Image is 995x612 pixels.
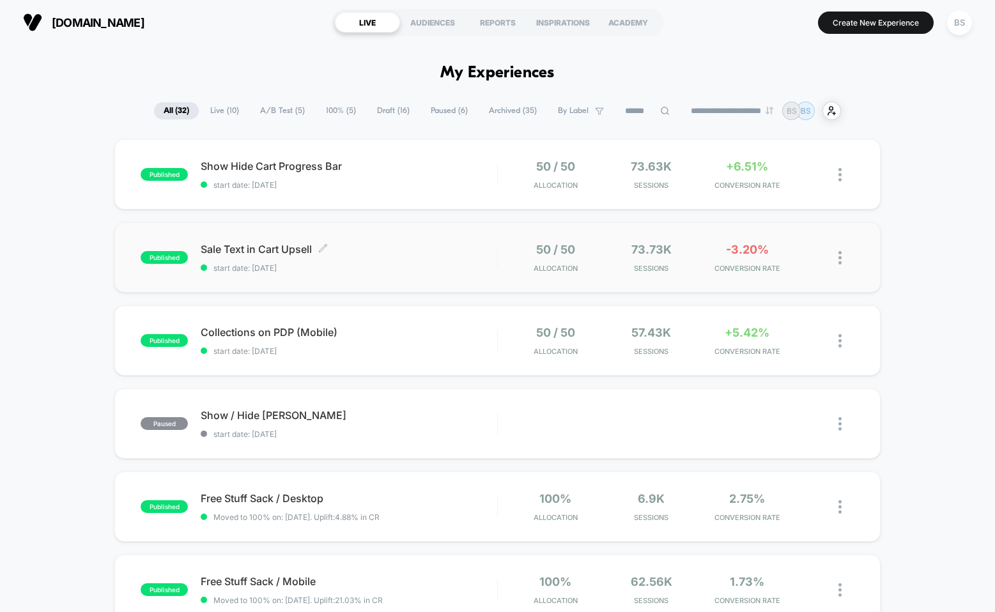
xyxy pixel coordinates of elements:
span: 73.63k [631,160,672,173]
img: close [838,500,842,514]
span: 2.75% [729,492,765,505]
span: Sessions [606,513,696,522]
div: AUDIENCES [400,12,465,33]
span: published [141,168,188,181]
span: Collections on PDP (Mobile) [201,326,497,339]
span: 100% [539,492,571,505]
span: published [141,583,188,596]
div: LIVE [335,12,400,33]
span: start date: [DATE] [201,263,497,273]
span: Sessions [606,181,696,190]
img: close [838,334,842,348]
p: BS [787,106,797,116]
img: close [838,417,842,431]
img: close [838,251,842,264]
span: Free Stuff Sack / Mobile [201,575,497,588]
span: Sessions [606,347,696,356]
span: 100% [539,575,571,588]
span: paused [141,417,188,430]
button: [DOMAIN_NAME] [19,12,148,33]
h1: My Experiences [440,64,555,82]
span: -3.20% [726,243,769,256]
img: Visually logo [23,13,42,32]
div: REPORTS [465,12,530,33]
span: 6.9k [638,492,665,505]
span: Draft ( 16 ) [367,102,419,119]
button: BS [943,10,976,36]
div: ACADEMY [596,12,661,33]
span: Allocation [534,181,578,190]
span: 57.43k [631,326,671,339]
span: published [141,334,188,347]
span: CONVERSION RATE [702,264,792,273]
button: Create New Experience [818,11,934,34]
span: Paused ( 6 ) [421,102,477,119]
span: start date: [DATE] [201,429,497,439]
span: Allocation [534,264,578,273]
span: Sessions [606,596,696,605]
img: close [838,168,842,181]
span: 1.73% [730,575,764,588]
span: By Label [558,106,589,116]
span: 50 / 50 [536,160,575,173]
span: start date: [DATE] [201,346,497,356]
span: 100% ( 5 ) [316,102,366,119]
span: start date: [DATE] [201,180,497,190]
span: 50 / 50 [536,326,575,339]
span: Show Hide Cart Progress Bar [201,160,497,172]
span: CONVERSION RATE [702,181,792,190]
span: CONVERSION RATE [702,596,792,605]
div: INSPIRATIONS [530,12,596,33]
p: BS [801,106,811,116]
span: Moved to 100% on: [DATE] . Uplift: 21.03% in CR [213,595,383,605]
div: BS [947,10,972,35]
span: Sessions [606,264,696,273]
span: A/B Test ( 5 ) [251,102,314,119]
span: Allocation [534,596,578,605]
span: CONVERSION RATE [702,513,792,522]
img: close [838,583,842,597]
span: Allocation [534,347,578,356]
span: Sale Text in Cart Upsell [201,243,497,256]
span: Allocation [534,513,578,522]
span: Moved to 100% on: [DATE] . Uplift: 4.88% in CR [213,512,380,522]
span: Free Stuff Sack / Desktop [201,492,497,505]
span: 50 / 50 [536,243,575,256]
span: [DOMAIN_NAME] [52,16,144,29]
span: +5.42% [725,326,769,339]
span: Archived ( 35 ) [479,102,546,119]
span: published [141,500,188,513]
span: 73.73k [631,243,672,256]
span: 62.56k [631,575,672,588]
img: end [766,107,773,114]
span: +6.51% [726,160,768,173]
span: published [141,251,188,264]
span: CONVERSION RATE [702,347,792,356]
span: Live ( 10 ) [201,102,249,119]
span: All ( 32 ) [154,102,199,119]
span: Show / Hide [PERSON_NAME] [201,409,497,422]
